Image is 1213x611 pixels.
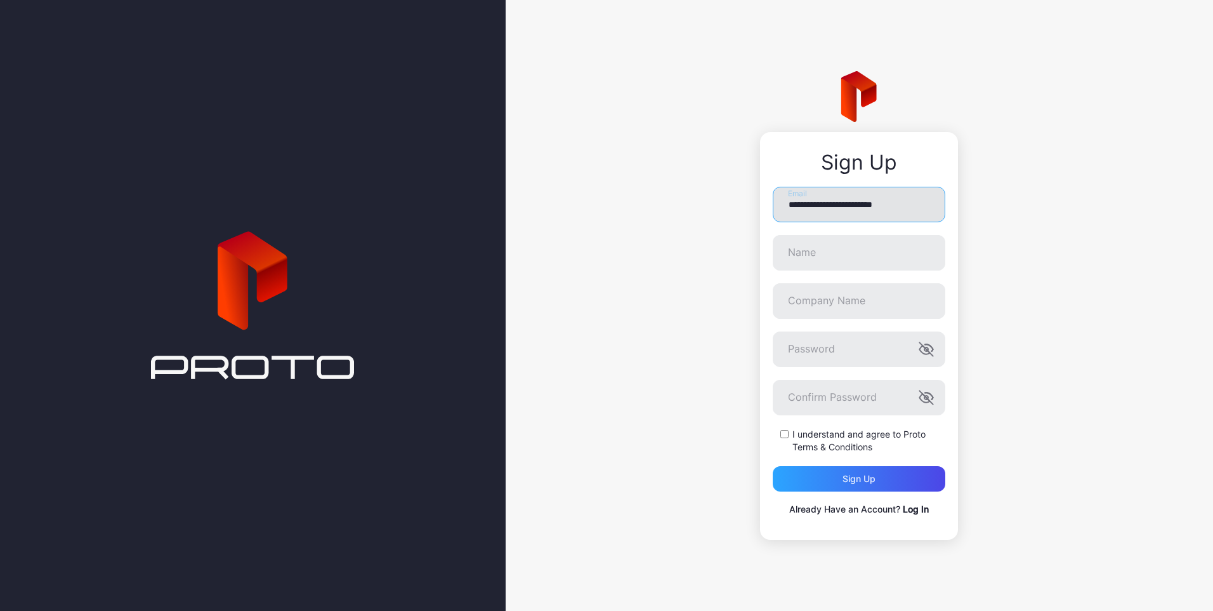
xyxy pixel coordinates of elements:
button: Sign up [773,466,945,492]
p: Already Have an Account? [773,502,945,517]
a: Log In [903,504,929,514]
input: Confirm Password [773,380,945,415]
input: Company Name [773,283,945,319]
div: Sign up [843,474,875,484]
div: Sign Up [773,151,945,174]
input: Name [773,235,945,271]
button: Confirm Password [919,390,934,405]
label: I understand and agree to [792,428,945,453]
input: Password [773,332,945,367]
button: Password [919,342,934,357]
input: Email [773,187,945,222]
